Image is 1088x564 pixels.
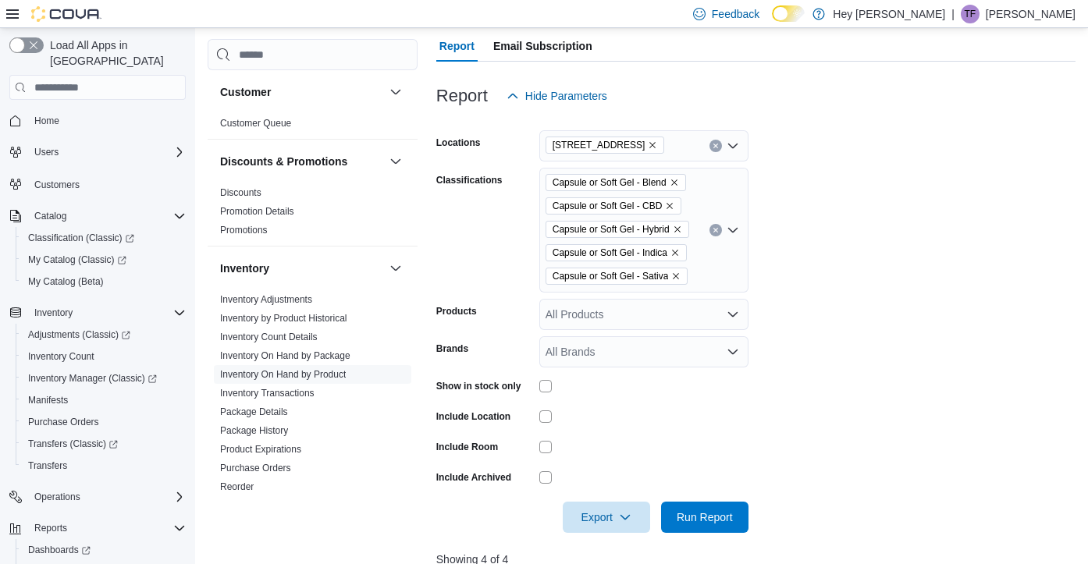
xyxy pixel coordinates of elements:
[436,441,498,453] label: Include Room
[22,369,163,388] a: Inventory Manager (Classic)
[16,389,192,411] button: Manifests
[220,205,294,218] span: Promotion Details
[525,88,607,104] span: Hide Parameters
[3,141,192,163] button: Users
[671,271,681,281] button: Remove Capsule or Soft Gel - Sativa from selection in this group
[22,391,74,410] a: Manifests
[546,137,665,154] span: 10311 103 Avenue NW
[28,207,73,225] button: Catalog
[670,248,680,257] button: Remove Capsule or Soft Gel - Indica from selection in this group
[563,502,650,533] button: Export
[22,541,97,559] a: Dashboards
[772,5,805,22] input: Dark Mode
[436,305,477,317] label: Products
[28,232,134,244] span: Classification (Classic)
[220,425,288,436] a: Package History
[22,413,105,431] a: Purchase Orders
[220,463,291,474] a: Purchase Orders
[220,462,291,474] span: Purchase Orders
[34,146,59,158] span: Users
[28,176,86,194] a: Customers
[661,502,748,533] button: Run Report
[220,225,268,236] a: Promotions
[220,84,271,100] h3: Customer
[220,406,288,417] a: Package Details
[28,207,186,225] span: Catalog
[34,115,59,127] span: Home
[22,391,186,410] span: Manifests
[22,435,124,453] a: Transfers (Classic)
[220,293,312,306] span: Inventory Adjustments
[493,30,592,62] span: Email Subscription
[22,347,101,366] a: Inventory Count
[220,294,312,305] a: Inventory Adjustments
[439,30,475,62] span: Report
[34,210,66,222] span: Catalog
[553,222,670,237] span: Capsule or Soft Gel - Hybrid
[34,307,73,319] span: Inventory
[28,174,186,193] span: Customers
[34,179,80,191] span: Customers
[772,22,773,23] span: Dark Mode
[22,229,186,247] span: Classification (Classic)
[28,394,68,406] span: Manifests
[28,275,104,288] span: My Catalog (Beta)
[386,83,405,101] button: Customer
[220,154,347,169] h3: Discounts & Promotions
[208,290,418,521] div: Inventory
[16,324,192,346] a: Adjustments (Classic)
[16,271,192,293] button: My Catalog (Beta)
[546,221,689,238] span: Capsule or Soft Gel - Hybrid
[951,5,955,23] p: |
[22,272,110,291] a: My Catalog (Beta)
[709,224,722,236] button: Clear input
[546,268,688,285] span: Capsule or Soft Gel - Sativa
[22,229,140,247] a: Classification (Classic)
[220,313,347,324] a: Inventory by Product Historical
[220,331,318,343] span: Inventory Count Details
[670,178,679,187] button: Remove Capsule or Soft Gel - Blend from selection in this group
[22,347,186,366] span: Inventory Count
[16,249,192,271] a: My Catalog (Classic)
[220,349,350,362] span: Inventory On Hand by Package
[436,342,468,355] label: Brands
[28,372,157,385] span: Inventory Manager (Classic)
[28,143,65,161] button: Users
[677,509,733,525] span: Run Report
[16,367,192,389] a: Inventory Manager (Classic)
[436,87,488,105] h3: Report
[28,112,66,130] a: Home
[553,268,669,284] span: Capsule or Soft Gel - Sativa
[709,140,722,152] button: Clear input
[22,369,186,388] span: Inventory Manager (Classic)
[28,438,118,450] span: Transfers (Classic)
[436,174,503,186] label: Classifications
[28,488,87,506] button: Operations
[500,80,613,112] button: Hide Parameters
[220,261,269,276] h3: Inventory
[220,406,288,418] span: Package Details
[44,37,186,69] span: Load All Apps in [GEOGRAPHIC_DATA]
[727,308,739,321] button: Open list of options
[3,302,192,324] button: Inventory
[553,175,667,190] span: Capsule or Soft Gel - Blend
[34,522,67,534] span: Reports
[28,488,186,506] span: Operations
[553,137,645,153] span: [STREET_ADDRESS]
[436,137,481,149] label: Locations
[28,459,67,472] span: Transfers
[220,186,261,199] span: Discounts
[22,272,186,291] span: My Catalog (Beta)
[727,224,739,236] button: Open list of options
[22,456,73,475] a: Transfers
[22,413,186,431] span: Purchase Orders
[28,519,186,537] span: Reports
[553,245,667,261] span: Capsule or Soft Gel - Indica
[22,435,186,453] span: Transfers (Classic)
[220,261,383,276] button: Inventory
[961,5,980,23] div: Treena Fitton
[727,346,739,358] button: Open list of options
[220,388,315,399] a: Inventory Transactions
[28,544,91,556] span: Dashboards
[3,486,192,508] button: Operations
